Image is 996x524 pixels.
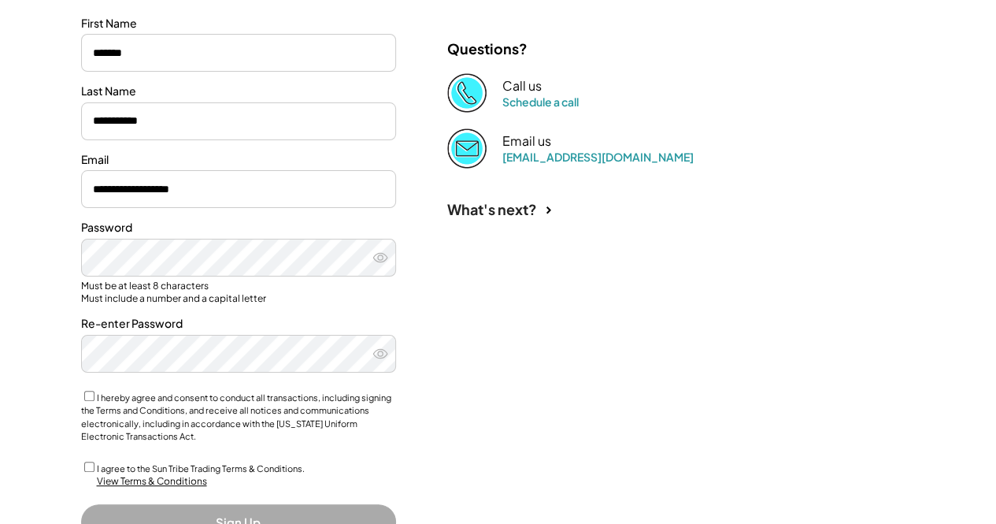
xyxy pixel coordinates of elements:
label: I hereby agree and consent to conduct all transactions, including signing the Terms and Condition... [81,392,391,442]
div: Password [81,220,396,236]
a: Schedule a call [502,95,579,109]
div: Call us [502,78,542,95]
div: Must be at least 8 characters Must include a number and a capital letter [81,280,396,304]
div: Email [81,152,396,168]
img: Email%202%403x.png [447,128,487,168]
div: First Name [81,16,396,32]
label: I agree to the Sun Tribe Trading Terms & Conditions. [97,463,305,474]
div: Re-enter Password [81,316,396,332]
div: What's next? [447,200,537,218]
img: Phone%20copy%403x.png [447,73,487,113]
div: View Terms & Conditions [97,475,207,489]
div: Email us [502,133,551,150]
a: [EMAIL_ADDRESS][DOMAIN_NAME] [502,150,694,164]
div: Questions? [447,39,528,58]
div: Last Name [81,84,396,99]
